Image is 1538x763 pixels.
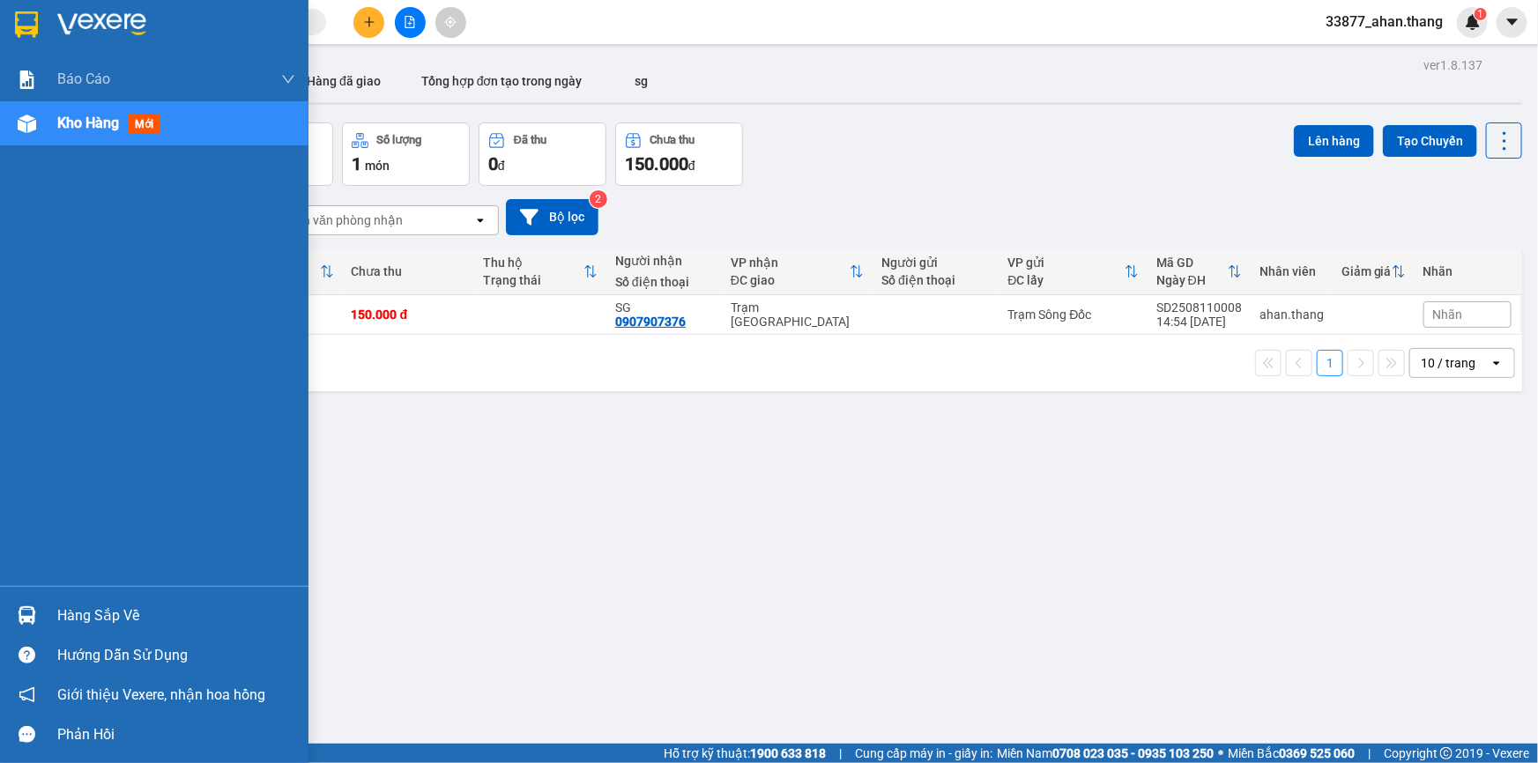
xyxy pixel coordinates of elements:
[590,190,607,208] sup: 2
[1156,315,1242,329] div: 14:54 [DATE]
[57,642,295,669] div: Hướng dẫn sử dụng
[1156,256,1228,270] div: Mã GD
[435,7,466,38] button: aim
[479,122,606,186] button: Đã thu0đ
[365,159,390,173] span: món
[353,7,384,38] button: plus
[1497,7,1527,38] button: caret-down
[352,307,466,322] div: 150.000 đ
[57,68,110,90] span: Báo cáo
[1218,750,1223,757] span: ⚪️
[1440,747,1453,759] span: copyright
[731,256,850,270] div: VP nhận
[664,744,826,763] span: Hỗ trợ kỹ thuật:
[615,275,713,289] div: Số điện thoại
[19,726,35,743] span: message
[1259,264,1324,278] div: Nhân viên
[615,315,686,329] div: 0907907376
[1259,307,1324,322] div: ahan.thang
[18,606,36,625] img: warehouse-icon
[57,722,295,748] div: Phản hồi
[1311,11,1457,33] span: 33877_ahan.thang
[1008,256,1125,270] div: VP gửi
[839,744,842,763] span: |
[881,273,990,287] div: Số điện thoại
[281,72,295,86] span: down
[999,248,1148,295] th: Toggle SortBy
[1368,744,1371,763] span: |
[352,153,361,174] span: 1
[1341,264,1392,278] div: Giảm giá
[473,213,487,227] svg: open
[57,115,119,131] span: Kho hàng
[635,74,649,88] span: sg
[1156,273,1228,287] div: Ngày ĐH
[1490,356,1504,370] svg: open
[377,134,422,146] div: Số lượng
[1228,744,1355,763] span: Miền Bắc
[615,254,713,268] div: Người nhận
[1294,125,1374,157] button: Lên hàng
[444,16,457,28] span: aim
[488,153,498,174] span: 0
[1477,8,1483,20] span: 1
[363,16,375,28] span: plus
[625,153,688,174] span: 150.000
[1156,300,1242,315] div: SD2508110008
[1052,746,1214,760] strong: 0708 023 035 - 0935 103 250
[1423,264,1512,278] div: Nhãn
[15,11,38,38] img: logo-vxr
[1505,14,1520,30] span: caret-down
[128,115,160,134] span: mới
[404,16,416,28] span: file-add
[57,603,295,629] div: Hàng sắp về
[1421,354,1475,372] div: 10 / trang
[1475,8,1487,20] sup: 1
[1433,307,1463,322] span: Nhãn
[421,74,583,88] span: Tổng hợp đơn tạo trong ngày
[855,744,992,763] span: Cung cấp máy in - giấy in:
[483,256,583,270] div: Thu hộ
[352,264,466,278] div: Chưa thu
[19,647,35,663] span: question-circle
[506,199,598,235] button: Bộ lọc
[615,122,743,186] button: Chưa thu150.000đ
[1333,248,1415,295] th: Toggle SortBy
[1148,248,1251,295] th: Toggle SortBy
[18,115,36,133] img: warehouse-icon
[18,70,36,89] img: solution-icon
[19,686,35,703] span: notification
[281,211,403,229] div: Chọn văn phòng nhận
[1008,273,1125,287] div: ĐC lấy
[1465,14,1481,30] img: icon-new-feature
[483,273,583,287] div: Trạng thái
[57,684,265,706] span: Giới thiệu Vexere, nhận hoa hồng
[498,159,505,173] span: đ
[474,248,606,295] th: Toggle SortBy
[731,273,850,287] div: ĐC giao
[650,134,695,146] div: Chưa thu
[731,300,864,329] div: Trạm [GEOGRAPHIC_DATA]
[722,248,873,295] th: Toggle SortBy
[1279,746,1355,760] strong: 0369 525 060
[750,746,826,760] strong: 1900 633 818
[1383,125,1477,157] button: Tạo Chuyến
[1317,350,1343,376] button: 1
[881,256,990,270] div: Người gửi
[395,7,426,38] button: file-add
[615,300,713,315] div: SG
[1008,307,1139,322] div: Trạm Sông Đốc
[342,122,470,186] button: Số lượng1món
[997,744,1214,763] span: Miền Nam
[1423,56,1482,75] div: ver 1.8.137
[688,159,695,173] span: đ
[293,60,395,102] button: Hàng đã giao
[514,134,546,146] div: Đã thu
